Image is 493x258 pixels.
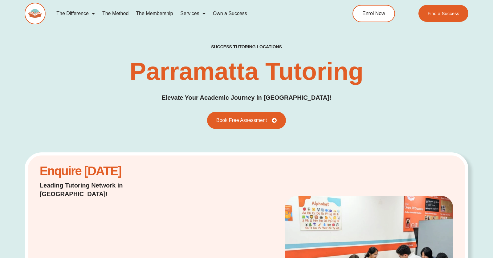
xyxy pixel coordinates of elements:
a: Services [177,6,209,21]
a: The Membership [132,6,177,21]
a: Find a Success [418,5,468,22]
span: Find a Success [427,11,459,16]
nav: Menu [53,6,327,21]
a: The Difference [53,6,99,21]
h2: Enquire [DATE] [40,167,189,175]
a: Own a Success [209,6,251,21]
a: The Method [99,6,132,21]
p: Elevate Your Academic Journey in [GEOGRAPHIC_DATA]! [161,93,331,103]
span: Book Free Assessment [216,118,267,123]
span: Enrol Now [362,11,385,16]
a: Enrol Now [352,5,395,22]
h2: success tutoring locations [211,44,282,50]
p: Leading Tutoring Network in [GEOGRAPHIC_DATA]! [40,181,189,198]
h1: Parramatta Tutoring [130,59,364,84]
a: Book Free Assessment [207,112,286,129]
